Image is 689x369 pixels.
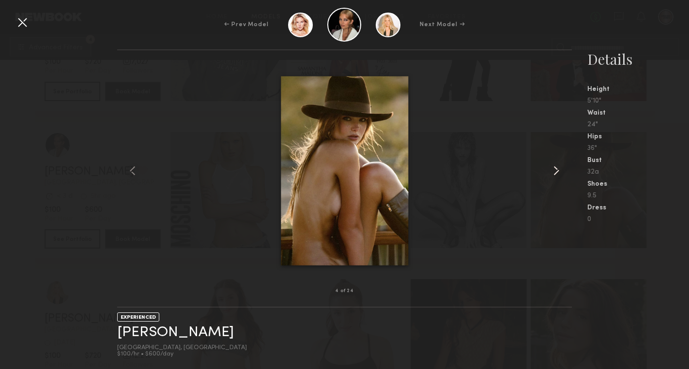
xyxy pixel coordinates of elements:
[117,325,234,340] a: [PERSON_NAME]
[587,205,689,211] div: Dress
[587,216,689,223] div: 0
[587,192,689,199] div: 9.5
[587,98,689,104] div: 5'10"
[587,110,689,117] div: Waist
[117,345,247,351] div: [GEOGRAPHIC_DATA], [GEOGRAPHIC_DATA]
[587,181,689,188] div: Shoes
[587,133,689,140] div: Hips
[587,121,689,128] div: 24"
[224,20,269,29] div: ← Prev Model
[587,169,689,176] div: 32a
[420,20,465,29] div: Next Model →
[587,49,689,69] div: Details
[335,289,354,294] div: 4 of 24
[587,157,689,164] div: Bust
[587,86,689,93] div: Height
[117,351,247,357] div: $100/hr • $600/day
[587,145,689,152] div: 36"
[117,312,159,322] div: EXPERIENCED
